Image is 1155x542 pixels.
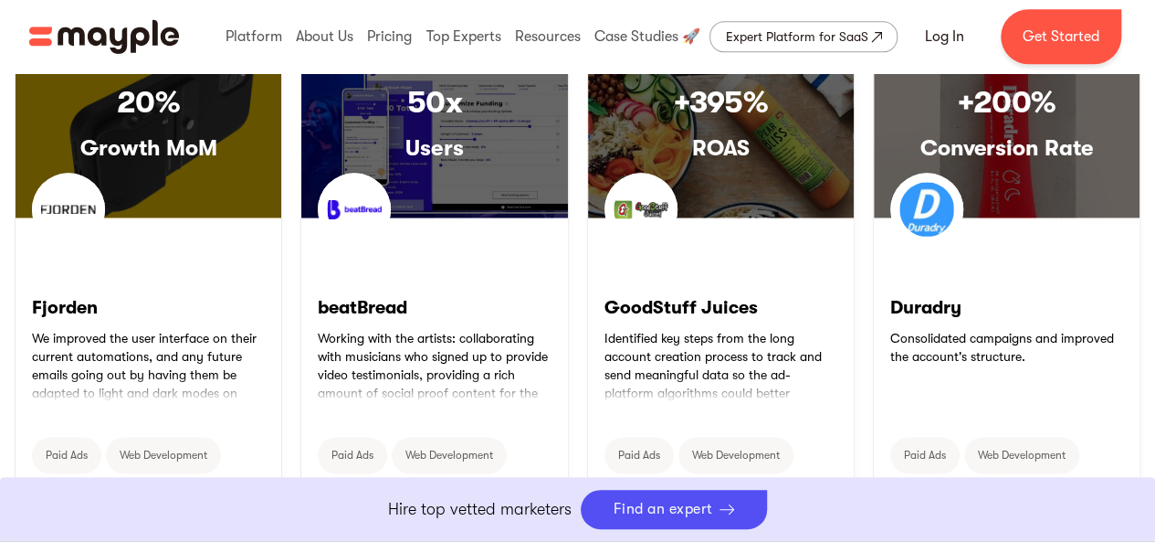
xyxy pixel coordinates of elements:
[29,19,179,54] a: home
[725,26,867,48] div: Expert Platform for SaaS
[291,7,358,66] div: About Us
[301,85,567,120] h3: 50x
[422,7,506,66] div: Top Experts
[709,21,898,52] a: Expert Platform for SaaS
[388,497,572,522] p: Hire top vetted marketers
[588,58,854,218] a: +395%ROAS
[221,7,287,66] div: Platform
[588,85,854,120] h3: +395%
[874,85,1139,120] h3: +200%
[588,134,854,162] h3: ROAS
[903,15,986,58] a: Log In
[874,134,1139,162] h3: Conversion Rate
[16,85,281,120] h3: 20%
[362,7,416,66] div: Pricing
[510,7,585,66] div: Resources
[301,58,567,218] a: 50xUsers
[16,58,281,218] a: 20%Growth MoM
[614,501,713,518] div: Find an expert
[301,134,567,162] h3: Users
[29,19,179,54] img: Mayple logo
[1001,9,1121,64] a: Get Started
[874,58,1139,218] a: +200%Conversion Rate
[16,134,281,162] h3: Growth MoM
